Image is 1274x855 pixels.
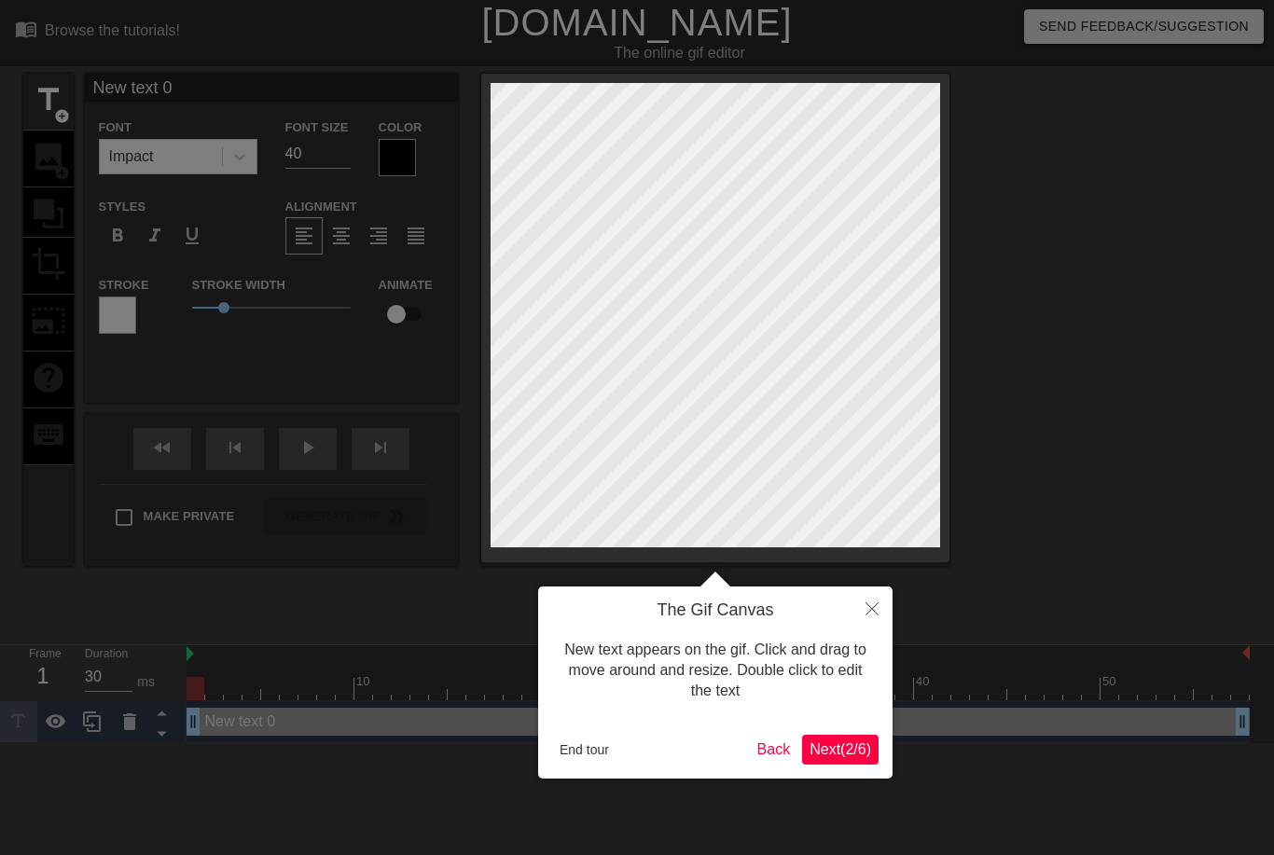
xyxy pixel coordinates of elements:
[810,741,871,757] span: Next ( 2 / 6 )
[750,735,798,765] button: Back
[552,621,879,721] div: New text appears on the gif. Click and drag to move around and resize. Double click to edit the text
[552,600,879,621] h4: The Gif Canvas
[852,586,893,629] button: Close
[552,736,616,764] button: End tour
[802,735,879,765] button: Next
